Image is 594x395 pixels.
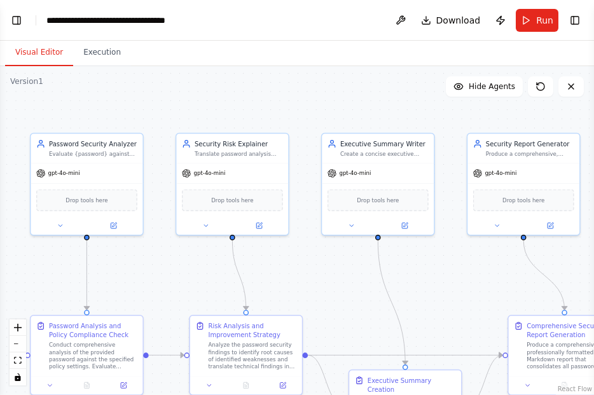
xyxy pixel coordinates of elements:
button: Open in side panel [267,380,298,391]
button: Hide Agents [446,76,523,97]
g: Edge from 47c684de-1433-41b5-a259-a5406b3eb932 to 896de5a4-9605-4f6e-8f04-29442bb74a37 [308,350,502,359]
div: Risk Analysis and Improvement Strategy [208,321,296,340]
div: Create a concise executive summary (≤120 words) that clearly states overall password strength and... [340,150,429,157]
span: Drop tools here [211,196,253,205]
button: Open in side panel [108,380,139,391]
button: No output available [227,380,266,391]
button: toggle interactivity [10,369,26,385]
button: Run [516,9,558,32]
div: Security Risk Explainer [195,139,283,148]
nav: breadcrumb [46,14,165,27]
span: Hide Agents [469,81,515,92]
button: Download [416,9,486,32]
div: Security Risk ExplainerTranslate password analysis findings into clear root causes of weaknesses ... [176,133,289,236]
button: Show right sidebar [566,11,584,29]
button: zoom out [10,336,26,352]
span: gpt-4o-mini [485,170,516,177]
button: Open in side panel [233,220,285,231]
span: Run [536,14,553,27]
div: Password Security AnalyzerEvaluate {password} against {policy_settings} and security heuristics t... [30,133,144,236]
button: No output available [67,380,106,391]
div: Executive Summary Creation [368,376,456,394]
div: Executive Summary WriterCreate a concise executive summary (≤120 words) that clearly states overa... [321,133,435,236]
g: Edge from 861d4857-b7dd-45e6-9c68-fceaa7d76134 to 3910c27a-3d4b-4635-8b0b-81a86eb934f4 [82,240,91,310]
button: Show left sidebar [8,11,25,29]
div: Analyze the password security findings to identify root causes of identified weaknesses and trans... [208,341,296,370]
g: Edge from d04477f8-3e33-4bce-9aae-095d12710494 to 896de5a4-9605-4f6e-8f04-29442bb74a37 [519,240,569,310]
span: Drop tools here [502,196,544,205]
g: Edge from 4d07ee71-054e-4bd8-9914-33c612e091b3 to 47c684de-1433-41b5-a259-a5406b3eb932 [228,240,251,310]
span: gpt-4o-mini [48,170,80,177]
div: Produce a comprehensive, polished Markdown report that includes all assessment findings, policy c... [486,150,574,157]
button: zoom in [10,319,26,336]
div: Executive Summary Writer [340,139,429,148]
g: Edge from 3910c27a-3d4b-4635-8b0b-81a86eb934f4 to 47c684de-1433-41b5-a259-a5406b3eb932 [149,350,184,359]
div: Conduct comprehensive analysis of the provided password against the specified policy settings. Ev... [49,341,137,370]
a: React Flow attribution [558,385,592,392]
span: Download [436,14,481,27]
span: gpt-4o-mini [194,170,226,177]
g: Edge from da28057f-848b-4593-aed1-bb3607e756c1 to 3276aefd-3066-407b-89b5-bab368f1b3d8 [373,240,410,364]
div: React Flow controls [10,319,26,385]
button: Visual Editor [5,39,73,66]
span: Drop tools here [357,196,399,205]
div: Security Report Generator [486,139,574,148]
button: Open in side panel [525,220,576,231]
button: Execution [73,39,131,66]
div: Version 1 [10,76,43,87]
button: Open in side panel [88,220,139,231]
div: Password Security Analyzer [49,139,137,148]
div: Translate password analysis findings into clear root causes of weaknesses and provide a prioritiz... [195,150,283,157]
span: Drop tools here [66,196,107,205]
span: gpt-4o-mini [339,170,371,177]
button: No output available [545,380,584,391]
div: Security Report GeneratorProduce a comprehensive, polished Markdown report that includes all asse... [467,133,581,236]
div: Evaluate {password} against {policy_settings} and security heuristics to assess length, character... [49,150,137,157]
button: fit view [10,352,26,369]
div: Password Analysis and Policy Compliance Check [49,321,137,340]
button: Open in side panel [379,220,431,231]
